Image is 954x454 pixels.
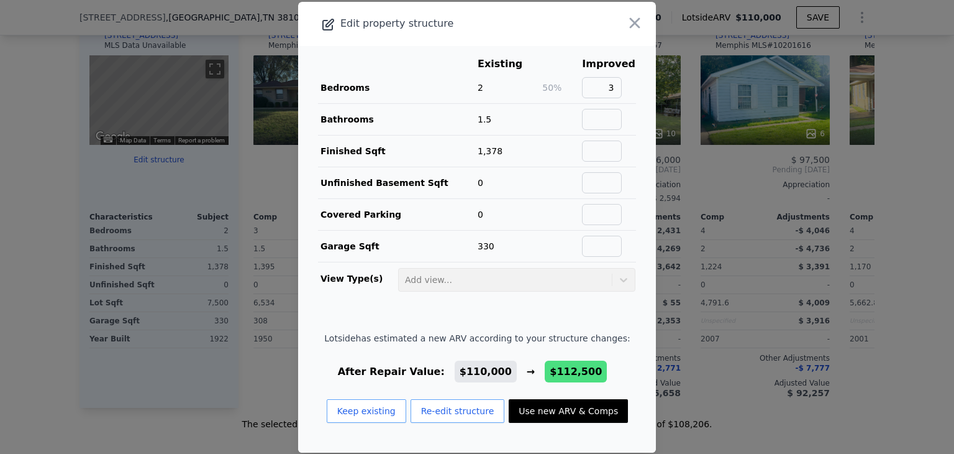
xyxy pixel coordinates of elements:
[298,15,584,32] div: Edit property structure
[318,262,397,292] td: View Type(s)
[318,72,477,104] td: Bedrooms
[318,230,477,262] td: Garage Sqft
[542,83,561,93] span: 50%
[478,210,483,220] span: 0
[327,399,406,423] button: Keep existing
[509,399,628,423] button: Use new ARV & Comps
[478,178,483,188] span: 0
[318,103,477,135] td: Bathrooms
[318,198,477,230] td: Covered Parking
[478,83,483,93] span: 2
[411,399,505,423] button: Re-edit structure
[318,135,477,167] td: Finished Sqft
[324,332,630,345] span: Lotside has estimated a new ARV according to your structure changes:
[478,146,502,156] span: 1,378
[477,56,542,72] th: Existing
[324,364,630,379] div: After Repair Value: →
[581,56,636,72] th: Improved
[550,366,602,378] span: $112,500
[478,241,494,251] span: 330
[478,114,491,124] span: 1.5
[460,366,512,378] span: $110,000
[318,167,477,198] td: Unfinished Basement Sqft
